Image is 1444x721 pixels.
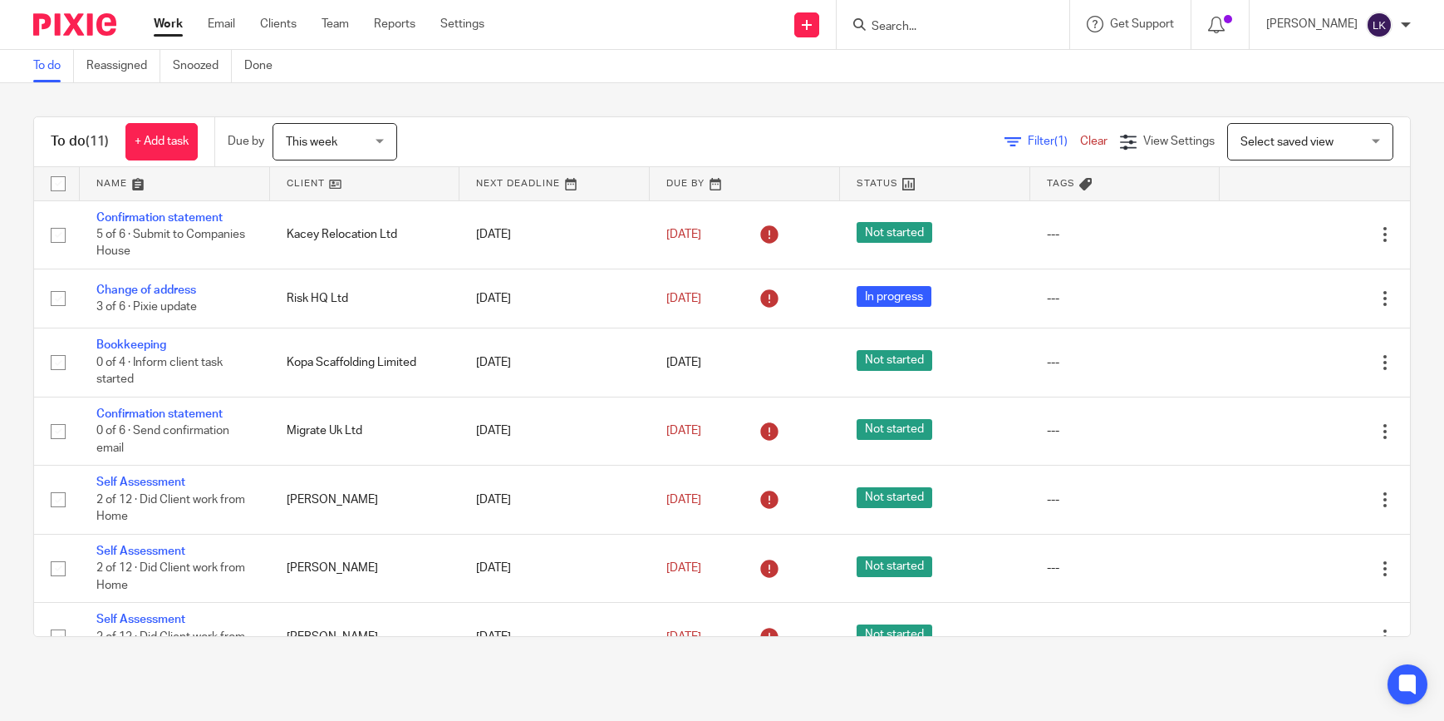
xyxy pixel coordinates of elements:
div: --- [1047,491,1204,508]
img: svg%3E [1366,12,1392,38]
div: --- [1047,422,1204,439]
p: [PERSON_NAME] [1266,16,1358,32]
span: (1) [1054,136,1068,147]
td: Risk HQ Ltd [270,269,460,328]
a: To do [33,50,74,82]
span: In progress [857,286,931,307]
a: Self Assessment [96,546,185,557]
a: Clients [260,16,297,32]
span: Tags [1047,179,1075,188]
span: View Settings [1143,136,1215,147]
h1: To do [51,133,109,151]
span: Filter [1028,136,1080,147]
span: [DATE] [666,494,701,506]
a: Self Assessment [96,614,185,625]
span: 3 of 6 · Pixie update [96,301,197,313]
td: [DATE] [459,397,650,465]
td: [PERSON_NAME] [270,534,460,602]
a: Self Assessment [96,477,185,488]
a: Reassigned [86,50,160,82]
span: 0 of 4 · Inform client task started [96,357,223,386]
a: Reports [374,16,415,32]
div: --- [1047,629,1204,645]
td: Kopa Scaffolding Limited [270,328,460,397]
td: [DATE] [459,328,650,397]
td: [DATE] [459,200,650,269]
a: + Add task [125,123,198,160]
span: This week [286,136,337,148]
span: 0 of 6 · Send confirmation email [96,425,229,454]
span: [DATE] [666,229,701,240]
div: --- [1047,560,1204,576]
a: Email [208,16,235,32]
div: --- [1047,226,1204,243]
td: [DATE] [459,269,650,328]
span: (11) [86,135,109,148]
a: Team [322,16,349,32]
span: 2 of 12 · Did Client work from Home [96,631,245,660]
td: Migrate Uk Ltd [270,397,460,465]
span: Get Support [1110,18,1174,30]
span: [DATE] [666,562,701,574]
a: Confirmation statement [96,212,223,224]
div: --- [1047,354,1204,371]
span: Select saved view [1240,136,1333,148]
span: Not started [857,222,932,243]
span: Not started [857,419,932,440]
a: Bookkeeping [96,339,166,351]
a: Confirmation statement [96,408,223,420]
a: Snoozed [173,50,232,82]
a: Change of address [96,284,196,296]
a: Work [154,16,183,32]
p: Due by [228,133,264,150]
span: 5 of 6 · Submit to Companies House [96,229,245,258]
td: [DATE] [459,466,650,534]
td: [DATE] [459,603,650,671]
span: [DATE] [666,631,701,643]
a: Clear [1080,136,1108,147]
span: Not started [857,556,932,577]
td: [PERSON_NAME] [270,466,460,534]
img: Pixie [33,13,116,36]
span: Not started [857,487,932,508]
span: 2 of 12 · Did Client work from Home [96,494,245,523]
span: [DATE] [666,357,701,368]
span: [DATE] [666,425,701,437]
span: 2 of 12 · Did Client work from Home [96,562,245,591]
a: Settings [440,16,484,32]
td: [PERSON_NAME] [270,603,460,671]
td: Kacey Relocation Ltd [270,200,460,269]
a: Done [244,50,285,82]
span: [DATE] [666,293,701,304]
div: --- [1047,290,1204,307]
span: Not started [857,350,932,371]
span: Not started [857,625,932,645]
input: Search [870,20,1019,35]
td: [DATE] [459,534,650,602]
